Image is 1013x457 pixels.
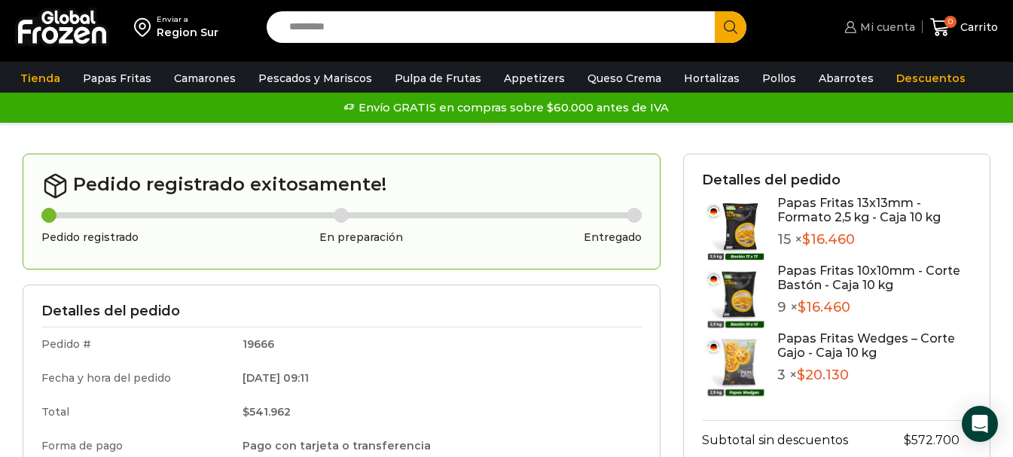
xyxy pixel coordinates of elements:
[802,231,810,248] span: $
[387,64,489,93] a: Pulpa de Frutas
[134,14,157,40] img: address-field-icon.svg
[797,367,849,383] bdi: 20.130
[798,299,850,315] bdi: 16.460
[41,361,232,395] td: Fecha y hora del pedido
[41,395,232,429] td: Total
[777,232,972,248] p: 15 ×
[41,303,642,320] h3: Detalles del pedido
[157,25,218,40] div: Region Sur
[676,64,747,93] a: Hortalizas
[243,405,291,419] bdi: 541.962
[243,405,249,419] span: $
[777,196,941,224] a: Papas Fritas 13x13mm - Formato 2,5 kg - Caja 10 kg
[319,231,403,244] h3: En preparación
[232,328,642,361] td: 19666
[962,406,998,442] div: Open Intercom Messenger
[251,64,380,93] a: Pescados y Mariscos
[841,12,914,42] a: Mi cuenta
[777,264,960,292] a: Papas Fritas 10x10mm - Corte Bastón - Caja 10 kg
[157,14,218,25] div: Enviar a
[904,433,911,447] span: $
[232,361,642,395] td: [DATE] 09:11
[715,11,746,43] button: Search button
[811,64,881,93] a: Abarrotes
[584,231,642,244] h3: Entregado
[904,433,960,447] bdi: 572.700
[930,10,998,45] a: 0 Carrito
[889,64,973,93] a: Descuentos
[702,172,972,189] h3: Detalles del pedido
[777,331,955,360] a: Papas Fritas Wedges – Corte Gajo - Caja 10 kg
[797,367,805,383] span: $
[777,367,972,384] p: 3 ×
[41,231,139,244] h3: Pedido registrado
[41,172,642,200] h2: Pedido registrado exitosamente!
[75,64,159,93] a: Papas Fritas
[798,299,806,315] span: $
[856,20,915,35] span: Mi cuenta
[957,20,998,35] span: Carrito
[755,64,804,93] a: Pollos
[41,328,232,361] td: Pedido #
[802,231,855,248] bdi: 16.460
[944,16,957,28] span: 0
[13,64,68,93] a: Tienda
[580,64,669,93] a: Queso Crema
[166,64,243,93] a: Camarones
[496,64,572,93] a: Appetizers
[777,300,972,316] p: 9 ×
